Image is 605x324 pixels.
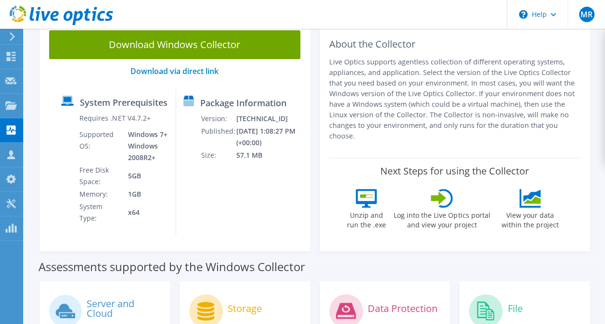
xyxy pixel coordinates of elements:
label: Data Protection [368,304,438,313]
td: Published: [201,125,236,149]
h2: About the Collector [329,38,580,50]
td: [TECHNICAL_ID] [236,112,306,125]
label: Storage [228,304,262,313]
td: x64 [121,200,168,224]
span: MR [579,7,594,22]
td: 57.1 MB [236,149,306,162]
td: Memory: [79,188,120,200]
td: 5GB [121,164,168,188]
td: System Type: [79,200,120,224]
td: Supported OS: [79,128,120,164]
a: Download Windows Collector [49,30,300,59]
label: Package Information [200,98,286,108]
td: Free Disk Space: [79,164,120,188]
td: [DATE] 1:08:27 PM (+00:00) [236,125,306,149]
td: 1GB [121,188,168,200]
label: File [507,304,522,313]
label: Log into the Live Optics portal and view your project [393,208,490,230]
p: Live Optics supports agentless collection of different operating systems, appliances, and applica... [329,57,580,141]
label: Next Steps for using the Collector [380,165,529,177]
td: Size: [201,149,236,162]
label: System Prerequisites [80,98,167,107]
td: Version: [201,112,236,125]
label: View your data within the project [495,208,565,230]
svg: \n [519,10,528,19]
label: Unzip and run the .exe [344,208,388,230]
label: Requires .NET V4.7.2+ [79,113,150,123]
label: Server and Cloud [87,299,160,318]
label: Assessments supported by the Windows Collector [39,262,305,272]
td: Windows 7+ Windows 2008R2+ [121,128,168,164]
a: Download via direct link [130,66,219,76]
